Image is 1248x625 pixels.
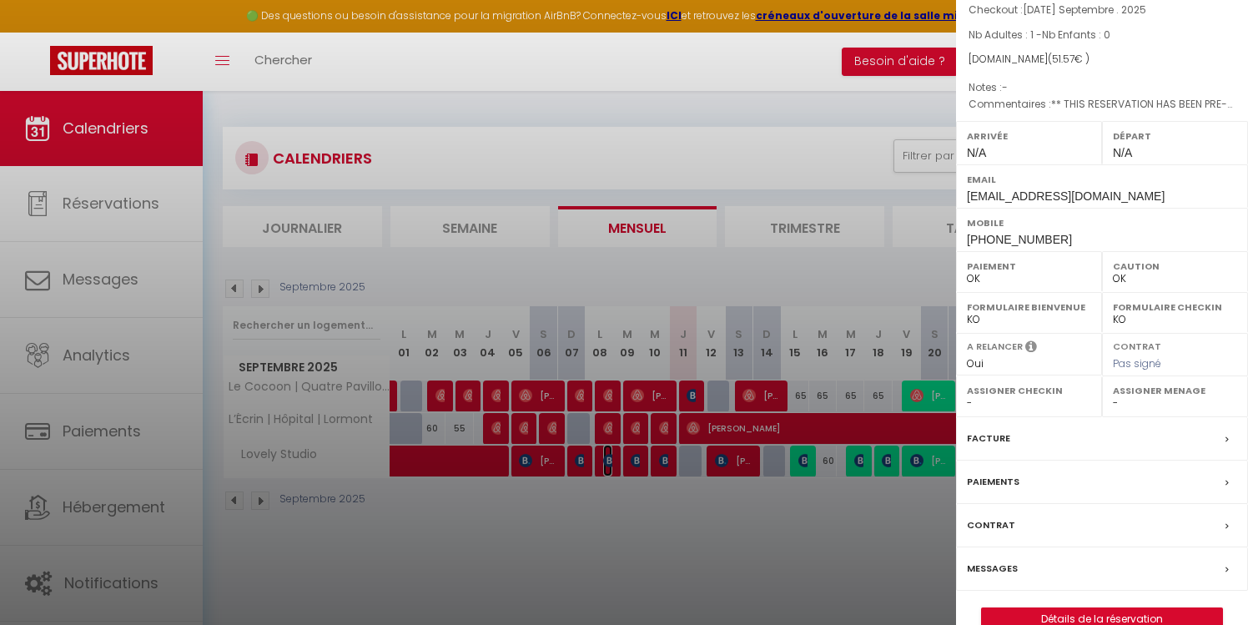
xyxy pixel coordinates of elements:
label: Email [967,171,1237,188]
span: [PHONE_NUMBER] [967,233,1072,246]
div: [DOMAIN_NAME] [969,52,1235,68]
label: Messages [967,560,1018,577]
p: Notes : [969,79,1235,96]
span: N/A [967,146,986,159]
span: - [1002,80,1008,94]
span: [EMAIL_ADDRESS][DOMAIN_NAME] [967,189,1165,203]
button: Ouvrir le widget de chat LiveChat [13,7,63,57]
label: Caution [1113,258,1237,275]
span: 51.57 [1052,52,1074,66]
label: Contrat [967,517,1015,534]
p: Checkout : [969,2,1235,18]
p: Commentaires : [969,96,1235,113]
i: Sélectionner OUI si vous souhaiter envoyer les séquences de messages post-checkout [1025,340,1037,358]
label: Facture [967,430,1010,447]
span: Pas signé [1113,356,1161,370]
label: Assigner Checkin [967,382,1091,399]
span: ( € ) [1048,52,1089,66]
span: [DATE] Septembre . 2025 [1023,3,1146,17]
label: Arrivée [967,128,1091,144]
label: Formulaire Checkin [1113,299,1237,315]
span: N/A [1113,146,1132,159]
label: Paiement [967,258,1091,275]
label: A relancer [967,340,1023,354]
label: Paiements [967,473,1019,491]
span: Nb Enfants : 0 [1042,28,1110,42]
span: Nb Adultes : 1 - [969,28,1110,42]
label: Mobile [967,214,1237,231]
label: Assigner Menage [1113,382,1237,399]
label: Formulaire Bienvenue [967,299,1091,315]
label: Départ [1113,128,1237,144]
label: Contrat [1113,340,1161,350]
